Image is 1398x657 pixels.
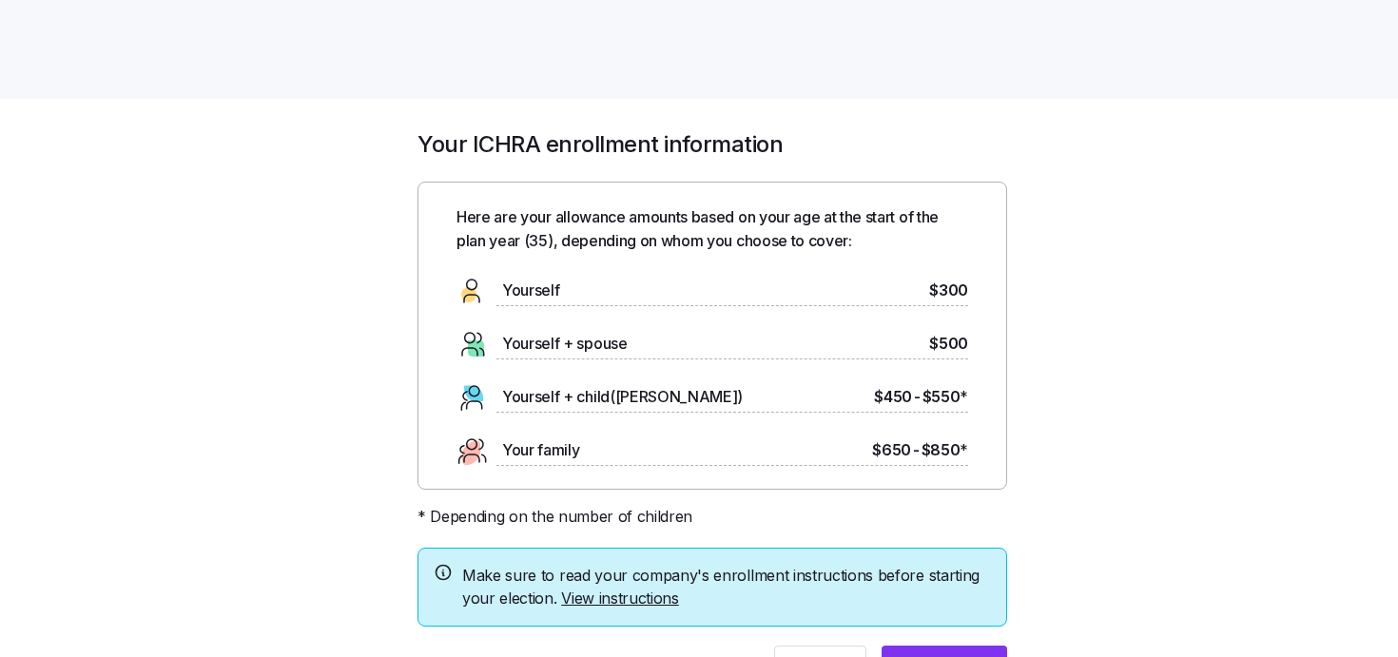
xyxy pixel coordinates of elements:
[929,332,968,356] span: $500
[417,129,1007,159] h1: Your ICHRA enrollment information
[872,438,911,462] span: $650
[456,205,968,253] span: Here are your allowance amounts based on your age at the start of the plan year ( 35 ), depending...
[922,385,968,409] span: $550
[462,564,991,611] span: Make sure to read your company's enrollment instructions before starting your election.
[874,385,912,409] span: $450
[914,385,921,409] span: -
[502,332,628,356] span: Yourself + spouse
[913,438,920,462] span: -
[502,279,559,302] span: Yourself
[922,438,968,462] span: $850
[929,279,968,302] span: $300
[417,505,692,529] span: * Depending on the number of children
[502,438,579,462] span: Your family
[502,385,743,409] span: Yourself + child([PERSON_NAME])
[561,589,679,608] a: View instructions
